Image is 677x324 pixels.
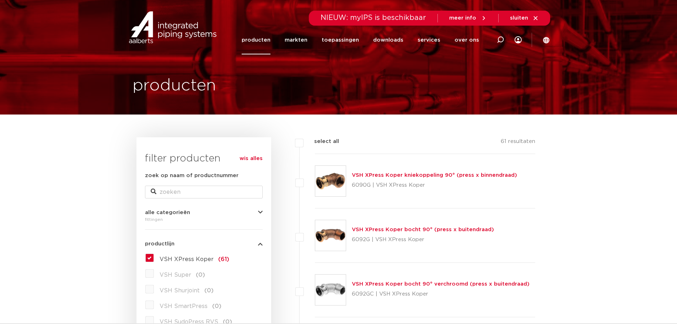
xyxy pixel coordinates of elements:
a: wis alles [240,154,263,163]
span: (0) [204,288,214,293]
a: services [418,26,440,54]
div: my IPS [515,26,522,54]
span: meer info [449,15,476,21]
a: VSH XPress Koper kniekoppeling 90° (press x binnendraad) [352,172,517,178]
a: downloads [373,26,403,54]
span: (61) [218,256,229,262]
a: markten [285,26,307,54]
span: sluiten [510,15,528,21]
span: VSH Super [160,272,191,278]
img: Thumbnail for VSH XPress Koper bocht 90° (press x buitendraad) [315,220,346,251]
h1: producten [133,74,216,97]
a: producten [242,26,270,54]
button: alle categorieën [145,210,263,215]
p: 6092G | VSH XPress Koper [352,234,494,245]
span: VSH XPress Koper [160,256,214,262]
span: VSH Shurjoint [160,288,200,293]
p: 6092GC | VSH XPress Koper [352,288,530,300]
span: VSH SmartPress [160,303,208,309]
span: alle categorieën [145,210,190,215]
a: toepassingen [322,26,359,54]
span: NIEUW: myIPS is beschikbaar [321,14,426,21]
div: fittingen [145,215,263,224]
nav: Menu [242,26,479,54]
label: select all [303,137,339,146]
a: VSH XPress Koper bocht 90° (press x buitendraad) [352,227,494,232]
a: meer info [449,15,487,21]
a: over ons [455,26,479,54]
span: (0) [212,303,221,309]
label: zoek op naam of productnummer [145,171,238,180]
img: Thumbnail for VSH XPress Koper bocht 90° verchroomd (press x buitendraad) [315,275,346,305]
span: (0) [196,272,205,278]
h3: filter producten [145,152,263,166]
a: VSH XPress Koper bocht 90° verchroomd (press x buitendraad) [352,281,530,287]
img: Thumbnail for VSH XPress Koper kniekoppeling 90° (press x binnendraad) [315,166,346,196]
span: productlijn [145,241,174,246]
p: 6090G | VSH XPress Koper [352,180,517,191]
button: productlijn [145,241,263,246]
a: sluiten [510,15,539,21]
input: zoeken [145,186,263,198]
p: 61 resultaten [501,137,535,148]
